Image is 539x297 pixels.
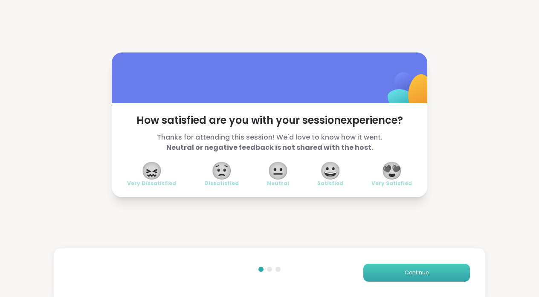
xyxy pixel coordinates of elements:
span: How satisfied are you with your session experience? [127,114,412,127]
span: Thanks for attending this session! We'd love to know how it went. [127,132,412,153]
span: 😟 [211,163,232,178]
span: Very Dissatisfied [127,180,176,187]
span: 😐 [267,163,289,178]
span: Neutral [267,180,289,187]
span: Very Satisfied [371,180,412,187]
span: Continue [405,269,429,277]
b: Neutral or negative feedback is not shared with the host. [166,143,373,152]
span: Dissatisfied [204,180,239,187]
span: 😍 [381,163,403,178]
span: 😖 [141,163,162,178]
img: ShareWell Logomark [368,50,452,135]
span: Satisfied [317,180,343,187]
button: Continue [363,264,470,282]
span: 😀 [320,163,341,178]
